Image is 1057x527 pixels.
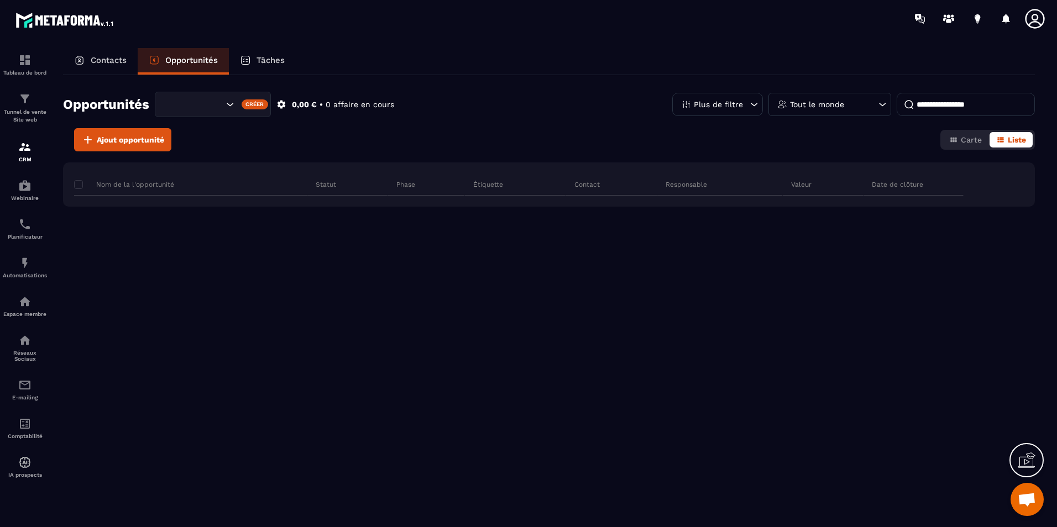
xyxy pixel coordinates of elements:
[666,180,707,189] p: Responsable
[3,108,47,124] p: Tunnel de vente Site web
[396,180,415,189] p: Phase
[3,472,47,478] p: IA prospects
[3,171,47,209] a: automationsautomationsWebinaire
[791,180,812,189] p: Valeur
[165,55,218,65] p: Opportunités
[63,48,138,75] a: Contacts
[694,101,743,108] p: Plus de filtre
[242,99,269,109] div: Créer
[18,179,32,192] img: automations
[3,195,47,201] p: Webinaire
[3,350,47,362] p: Réseaux Sociaux
[3,325,47,370] a: social-networksocial-networkRéseaux Sociaux
[165,98,223,110] input: Search for option
[3,370,47,409] a: emailemailE-mailing
[3,234,47,240] p: Planificateur
[155,92,271,117] div: Search for option
[257,55,285,65] p: Tâches
[3,272,47,278] p: Automatisations
[574,180,600,189] p: Contact
[74,128,171,151] button: Ajout opportunité
[961,135,982,144] span: Carte
[63,93,149,115] h2: Opportunités
[3,45,47,84] a: formationformationTableau de bord
[790,101,844,108] p: Tout le monde
[91,55,127,65] p: Contacts
[320,99,323,110] p: •
[3,287,47,325] a: automationsautomationsEspace membre
[18,456,32,469] img: automations
[18,218,32,231] img: scheduler
[138,48,229,75] a: Opportunités
[18,334,32,347] img: social-network
[3,394,47,400] p: E-mailing
[872,180,923,189] p: Date de clôture
[3,248,47,287] a: automationsautomationsAutomatisations
[18,417,32,430] img: accountant
[990,132,1033,147] button: Liste
[3,311,47,317] p: Espace membre
[18,256,32,270] img: automations
[1011,483,1044,516] a: Ouvrir le chat
[3,156,47,162] p: CRM
[3,433,47,439] p: Comptabilité
[326,99,394,110] p: 0 affaire en cours
[18,92,32,106] img: formation
[943,132,988,147] button: Carte
[3,70,47,76] p: Tableau de bord
[292,99,317,110] p: 0,00 €
[316,180,336,189] p: Statut
[473,180,503,189] p: Étiquette
[97,134,164,145] span: Ajout opportunité
[18,295,32,308] img: automations
[3,209,47,248] a: schedulerschedulerPlanificateur
[1008,135,1026,144] span: Liste
[15,10,115,30] img: logo
[18,378,32,392] img: email
[3,409,47,447] a: accountantaccountantComptabilité
[3,84,47,132] a: formationformationTunnel de vente Site web
[3,132,47,171] a: formationformationCRM
[18,140,32,154] img: formation
[18,54,32,67] img: formation
[229,48,296,75] a: Tâches
[74,180,174,189] p: Nom de la l'opportunité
